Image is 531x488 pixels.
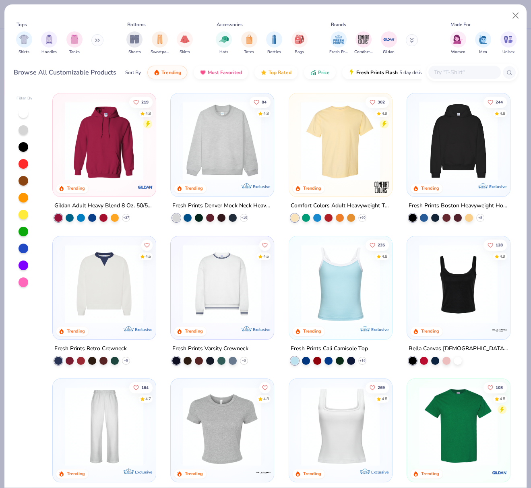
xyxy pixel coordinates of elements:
div: filter for Totes [241,31,257,55]
div: Made For [450,21,471,28]
span: Totes [244,49,254,55]
button: Like [483,239,507,250]
div: filter for Comfort Colors [354,31,373,55]
div: filter for Hats [216,31,232,55]
div: 4.9 [500,253,505,259]
span: 128 [496,243,503,247]
button: Like [250,96,271,108]
img: trending.gif [153,69,160,76]
div: Fresh Prints Cali Camisole Top [291,343,368,354]
div: filter for Bags [291,31,308,55]
span: Fresh Prints [329,49,348,55]
button: filter button [475,31,491,55]
div: Browse All Customizable Products [14,68,116,77]
span: Exclusive [253,327,270,332]
div: filter for Men [475,31,491,55]
span: Skirts [180,49,190,55]
img: a164e800-7022-4571-a324-30c76f641635 [147,101,234,180]
img: 63ed7c8a-03b3-4701-9f69-be4b1adc9c5f [384,387,470,466]
div: 4.8 [500,396,505,402]
span: Tanks [69,49,80,55]
img: df5250ff-6f61-4206-a12c-24931b20f13c [61,387,147,466]
span: + 37 [123,215,129,220]
div: 4.8 [263,396,269,402]
div: 4.6 [263,253,269,259]
img: Bella + Canvas logo [492,322,508,338]
img: Bottles Image [270,35,279,44]
div: Comfort Colors Adult Heavyweight T-Shirt [291,201,391,211]
div: filter for Tanks [66,31,83,55]
span: Shirts [19,49,29,55]
img: Shirts Image [19,35,29,44]
input: Try "T-Shirt" [433,68,495,77]
button: filter button [151,31,169,55]
span: 164 [141,385,149,389]
span: Bags [295,49,304,55]
div: filter for Hoodies [41,31,57,55]
span: Exclusive [371,327,388,332]
button: Like [483,382,507,393]
button: filter button [177,31,193,55]
span: Bottles [267,49,281,55]
button: Like [366,382,389,393]
img: 4d4398e1-a86f-4e3e-85fd-b9623566810e [179,244,265,323]
span: 5 day delivery [399,68,429,77]
span: Exclusive [134,469,152,474]
img: Gildan Image [383,33,395,45]
img: 91acfc32-fd48-4d6b-bdad-a4c1a30ac3fc [415,101,502,180]
button: filter button [66,31,83,55]
img: db319196-8705-402d-8b46-62aaa07ed94f [415,387,502,466]
button: Top Rated [254,66,298,79]
button: filter button [381,31,397,55]
img: Bella + Canvas logo [255,464,271,480]
div: Sort By [125,69,141,76]
img: Tanks Image [70,35,79,44]
img: Comfort Colors Image [357,33,370,45]
div: Filter By [17,95,33,101]
button: filter button [126,31,143,55]
img: Bags Image [295,35,304,44]
span: + 60 [359,215,365,220]
button: Price [304,66,336,79]
button: Like [129,96,153,108]
div: Accessories [217,21,243,28]
img: Skirts Image [180,35,190,44]
img: Shorts Image [130,35,139,44]
span: Hoodies [41,49,57,55]
button: filter button [241,31,257,55]
img: cab69ba6-afd8-400d-8e2e-70f011a551d3 [147,387,234,466]
div: 4.8 [263,110,269,116]
span: Women [451,49,465,55]
div: Gildan Adult Heavy Blend 8 Oz. 50/50 Hooded Sweatshirt [54,201,154,211]
button: filter button [216,31,232,55]
div: 4.7 [145,396,151,402]
div: filter for Shorts [126,31,143,55]
img: aa15adeb-cc10-480b-b531-6e6e449d5067 [179,387,265,466]
span: + 10 [241,215,247,220]
span: Hats [219,49,228,55]
button: Most Favorited [194,66,248,79]
img: e55d29c3-c55d-459c-bfd9-9b1c499ab3c6 [384,101,470,180]
button: Like [366,239,389,250]
button: Like [366,96,389,108]
span: Top Rated [269,69,291,76]
div: Fresh Prints Retro Crewneck [54,343,127,354]
span: Exclusive [371,469,388,474]
img: a25d9891-da96-49f3-a35e-76288174bf3a [297,244,384,323]
button: filter button [16,31,32,55]
div: Brands [331,21,346,28]
button: filter button [266,31,282,55]
button: Close [508,8,523,23]
div: 4.8 [382,253,387,259]
span: Price [318,69,330,76]
img: 230d1666-f904-4a08-b6b8-0d22bf50156f [147,244,234,323]
span: Comfort Colors [354,49,373,55]
button: Fresh Prints Flash5 day delivery [342,66,435,79]
div: Tops [17,21,27,28]
span: Sweatpants [151,49,169,55]
div: Fresh Prints Boston Heavyweight Hoodie [409,201,508,211]
div: 4.8 [145,110,151,116]
div: filter for Skirts [177,31,193,55]
div: 4.8 [500,110,505,116]
img: Hoodies Image [45,35,54,44]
